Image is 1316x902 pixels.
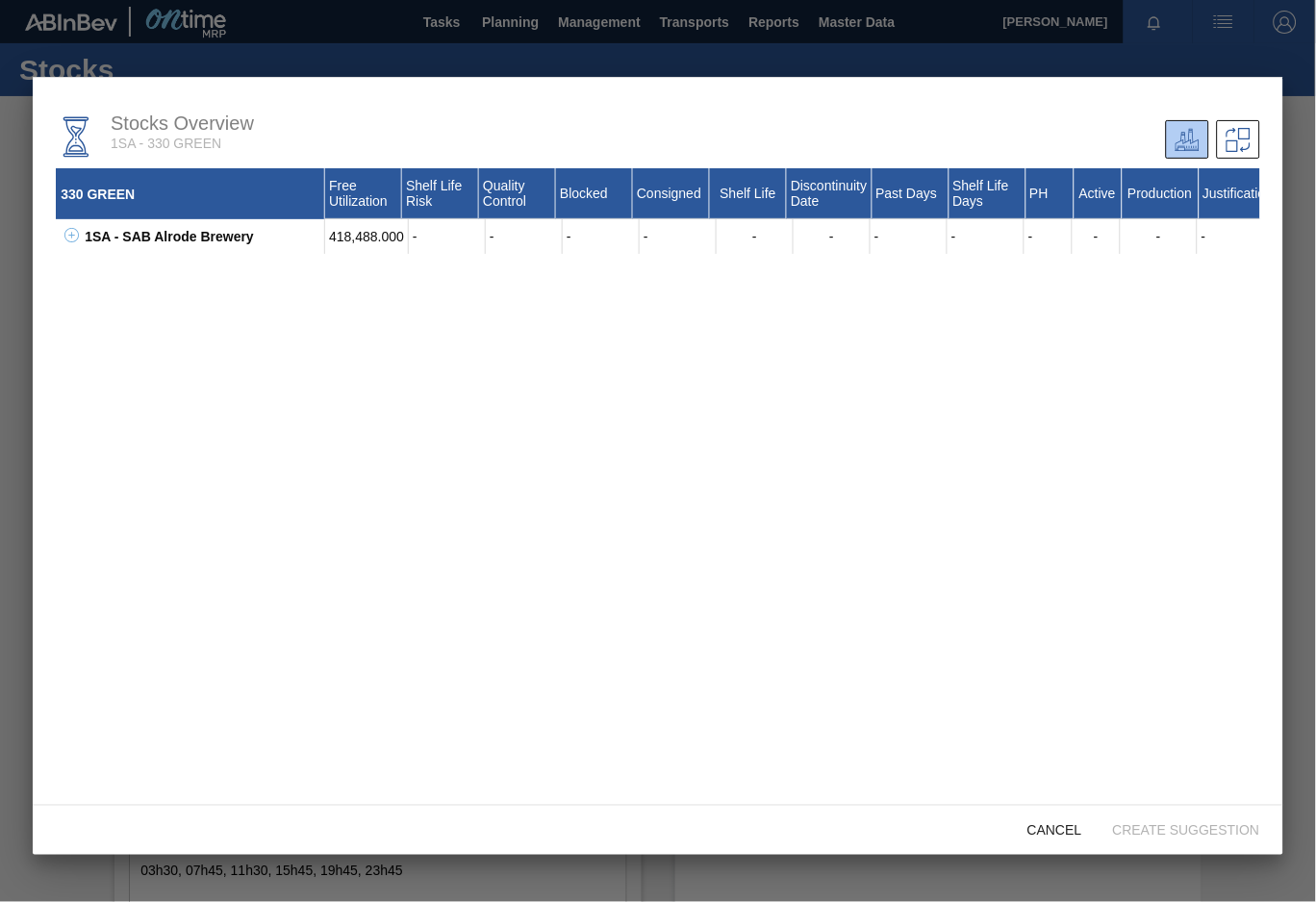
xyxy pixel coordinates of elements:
div: - [1121,219,1198,254]
div: Production [1123,168,1200,219]
div: 1SA - SAB Alrode Brewery [80,219,325,254]
span: 1SA - 330 GREEN [111,136,221,151]
div: - [640,219,717,254]
div: - [1073,219,1121,254]
div: - [717,219,794,254]
span: Stocks Overview [111,113,254,134]
div: - [486,219,563,254]
div: Shelf Life Risk [402,168,479,219]
div: - [409,219,486,254]
button: Create suggestion [1098,813,1276,847]
div: - [563,219,640,254]
div: - [1025,219,1073,254]
div: Transfer Suggestions [1217,120,1260,159]
div: Justification [1200,168,1278,219]
div: - [1198,219,1275,254]
span: Cancel [1012,823,1098,839]
div: Blocked [556,168,633,219]
div: 418,488.000 [325,219,409,254]
div: - [871,219,948,254]
div: Current Unit / Units [1166,120,1209,159]
button: Cancel [1012,813,1098,847]
div: Shelf Life Days [949,168,1026,219]
div: Free Utilization [325,168,402,219]
div: 330 GREEN [56,168,325,219]
span: Create suggestion [1098,823,1276,839]
div: Quality Control [479,168,556,219]
div: Active [1075,168,1123,219]
div: Consigned [633,168,710,219]
div: Past Days [873,168,949,219]
div: PH [1026,168,1075,219]
div: - [948,219,1025,254]
div: Shelf Life [710,168,787,219]
div: Discontinuity Date [787,168,872,219]
div: - [794,219,871,254]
